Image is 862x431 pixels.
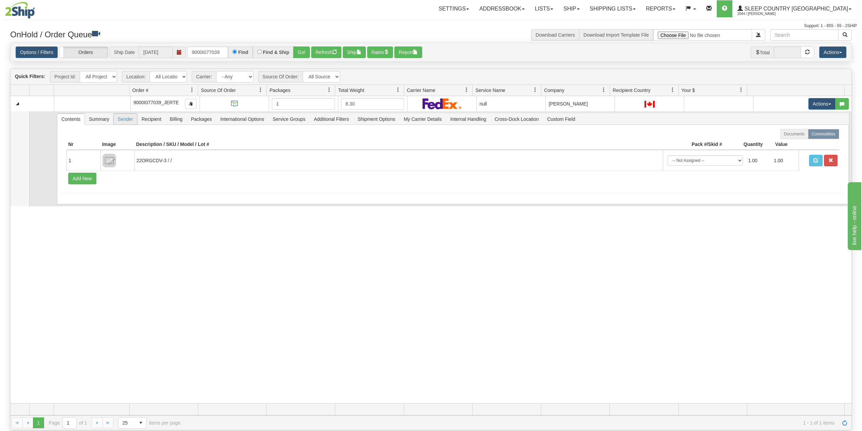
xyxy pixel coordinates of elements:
span: select [135,417,146,428]
button: Rates [367,46,393,58]
span: Custom Field [543,114,579,125]
img: CA [644,101,655,108]
td: 1.00 [746,153,771,168]
a: Carrier Name filter column settings [461,84,472,96]
span: Source Of Order: [258,71,303,82]
label: Documents [780,129,808,139]
input: Order # [187,46,228,58]
a: Collapse [13,99,22,108]
button: Search [838,29,852,41]
button: Go! [293,46,310,58]
input: Page 1 [63,417,76,428]
th: Pack #/Skid # [663,139,724,150]
a: Service Name filter column settings [529,84,541,96]
span: Sleep Country [GEOGRAPHIC_DATA] [743,6,848,12]
td: null [476,96,546,111]
a: Lists [530,0,558,17]
label: Quick Filters: [15,73,45,80]
img: API [229,98,240,109]
a: Company filter column settings [598,84,610,96]
td: [PERSON_NAME] [545,96,615,111]
span: Cross-Dock Location [491,114,543,125]
a: Recipient Country filter column settings [667,84,678,96]
button: Copy to clipboard [185,99,196,109]
iframe: chat widget [846,181,861,250]
a: Packages filter column settings [323,84,335,96]
span: Service Name [475,87,505,94]
h3: OnHold / Order Queue [10,29,426,39]
div: live help - online [5,4,63,12]
span: Project Id: [50,71,80,82]
a: Sleep Country [GEOGRAPHIC_DATA] 2044 / [PERSON_NAME] [732,0,857,17]
span: Ship Date [110,46,139,58]
img: FedEx Express® [423,98,462,109]
a: Settings [433,0,474,17]
button: Actions [819,46,846,58]
button: Ship [343,46,366,58]
span: items per page [118,417,181,429]
span: Order # [132,87,148,94]
th: Image [100,139,134,150]
span: Contents [57,114,85,125]
img: logo2044.jpg [5,2,35,19]
span: Total Weight [338,87,364,94]
span: Carrier Name [407,87,435,94]
button: Refresh [311,46,341,58]
a: Your $ filter column settings [735,84,747,96]
td: 1.00 [771,153,797,168]
span: 9000I077039_JERTE [133,100,179,105]
span: Sender [114,114,137,125]
span: Additional Filters [310,114,353,125]
a: Download Import Template File [583,32,649,38]
div: Support: 1 - 855 - 55 - 2SHIP [5,23,857,29]
span: Location: [122,71,150,82]
a: Options / Filters [16,46,58,58]
a: Ship [558,0,584,17]
a: Shipping lists [585,0,641,17]
td: 22ORGCDV-3 / / [134,150,663,171]
span: Recipient [137,114,165,125]
th: Value [765,139,799,150]
span: Page sizes drop down [118,417,147,429]
span: Your $ [681,87,695,94]
button: Actions [808,98,836,110]
span: Page of 1 [49,417,87,429]
span: Recipient Country [613,87,650,94]
span: 2044 / [PERSON_NAME] [737,11,788,17]
span: 25 [123,419,131,426]
th: Description / SKU / Model / Lot # [134,139,663,150]
a: Reports [641,0,680,17]
span: Carrier: [192,71,216,82]
div: grid toolbar [11,69,851,85]
span: Company [544,87,564,94]
span: Service Groups [268,114,309,125]
a: Download Carriers [536,32,575,38]
span: My Carrier Details [400,114,446,125]
span: International Options [216,114,268,125]
span: Internal Handling [446,114,490,125]
input: Import [653,29,752,41]
label: Find [238,50,248,55]
img: 8DAB37Fk3hKpn3AAAAAElFTkSuQmCC [102,154,116,167]
label: Find & Ship [263,50,289,55]
input: Search [770,29,839,41]
label: Orders [59,47,108,58]
a: Source Of Order filter column settings [255,84,266,96]
a: Refresh [839,417,850,428]
span: Packages [269,87,290,94]
button: Report [394,46,422,58]
th: Quantity [724,139,765,150]
span: Shipment Options [353,114,399,125]
a: Total Weight filter column settings [392,84,404,96]
th: Nr [67,139,100,150]
button: Add New [68,173,96,184]
span: Summary [85,114,113,125]
span: Packages [187,114,216,125]
a: Addressbook [474,0,530,17]
span: Total [751,46,774,58]
span: 1 - 1 of 1 items [190,420,835,426]
a: Order # filter column settings [186,84,198,96]
td: 1 [67,150,100,171]
span: Billing [166,114,186,125]
label: Commodities [808,129,839,139]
